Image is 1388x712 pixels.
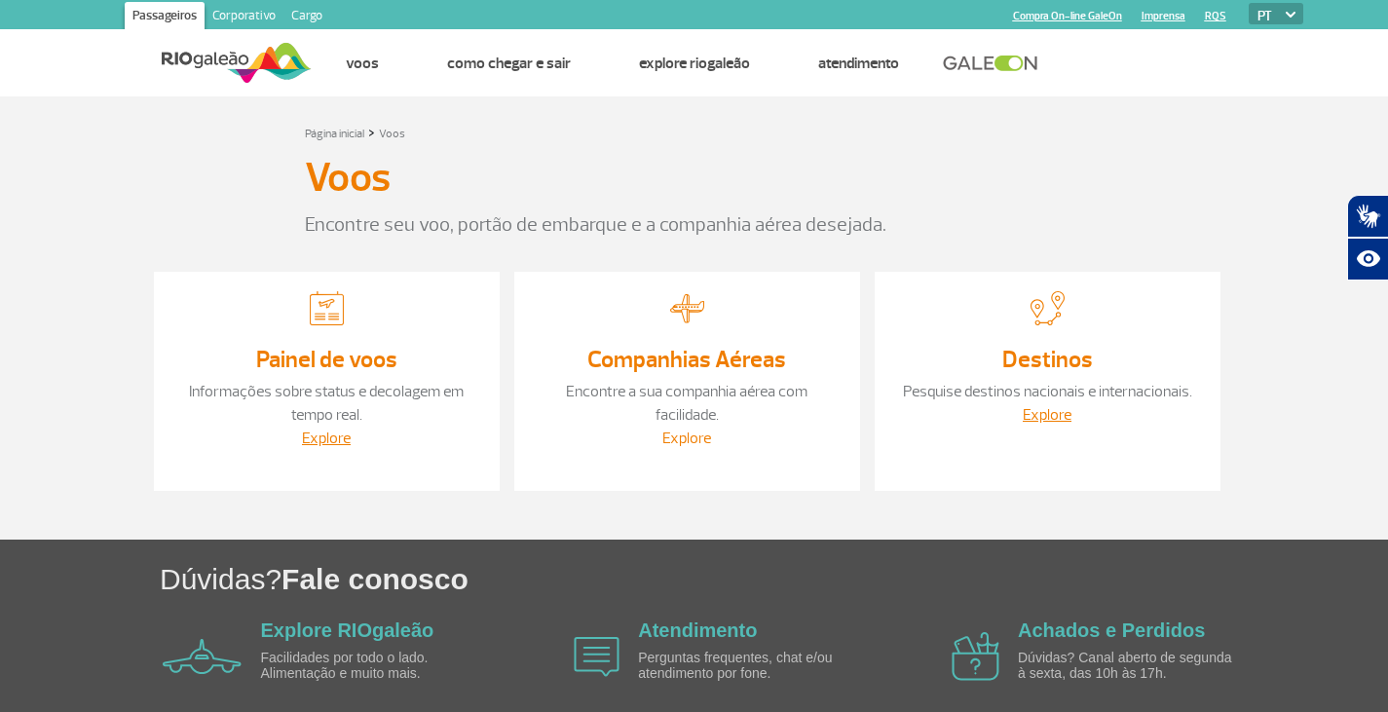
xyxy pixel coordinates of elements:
a: RQS [1205,10,1226,22]
a: Explore RIOgaleão [639,54,750,73]
a: Voos [346,54,379,73]
a: Como chegar e sair [447,54,571,73]
a: Compra On-line GaleOn [1013,10,1122,22]
a: Cargo [283,2,330,33]
a: Atendimento [818,54,899,73]
a: Pesquise destinos nacionais e internacionais. [903,382,1192,401]
a: Achados e Perdidos [1018,619,1205,641]
a: Passageiros [125,2,205,33]
img: airplane icon [163,639,242,674]
a: Informações sobre status e decolagem em tempo real. [189,382,464,425]
a: Explore [1023,405,1071,425]
p: Encontre seu voo, portão de embarque e a companhia aérea desejada. [305,210,1084,240]
a: Painel de voos [256,345,397,374]
a: Página inicial [305,127,364,141]
p: Dúvidas? Canal aberto de segunda à sexta, das 10h às 17h. [1018,651,1242,681]
h1: Dúvidas? [160,559,1388,599]
a: Destinos [1002,345,1093,374]
a: Explore RIOgaleão [261,619,434,641]
button: Abrir recursos assistivos. [1347,238,1388,281]
img: airplane icon [952,632,999,681]
a: Explore [662,429,711,448]
a: Corporativo [205,2,283,33]
button: Abrir tradutor de língua de sinais. [1347,195,1388,238]
span: Fale conosco [281,563,469,595]
a: Encontre a sua companhia aérea com facilidade. [566,382,807,425]
a: Companhias Aéreas [587,345,786,374]
a: > [368,121,375,143]
p: Facilidades por todo o lado. Alimentação e muito mais. [261,651,485,681]
div: Plugin de acessibilidade da Hand Talk. [1347,195,1388,281]
img: airplane icon [574,637,619,677]
a: Voos [379,127,405,141]
a: Atendimento [638,619,757,641]
p: Perguntas frequentes, chat e/ou atendimento por fone. [638,651,862,681]
a: Explore [302,429,351,448]
h3: Voos [305,154,391,203]
a: Imprensa [1142,10,1185,22]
